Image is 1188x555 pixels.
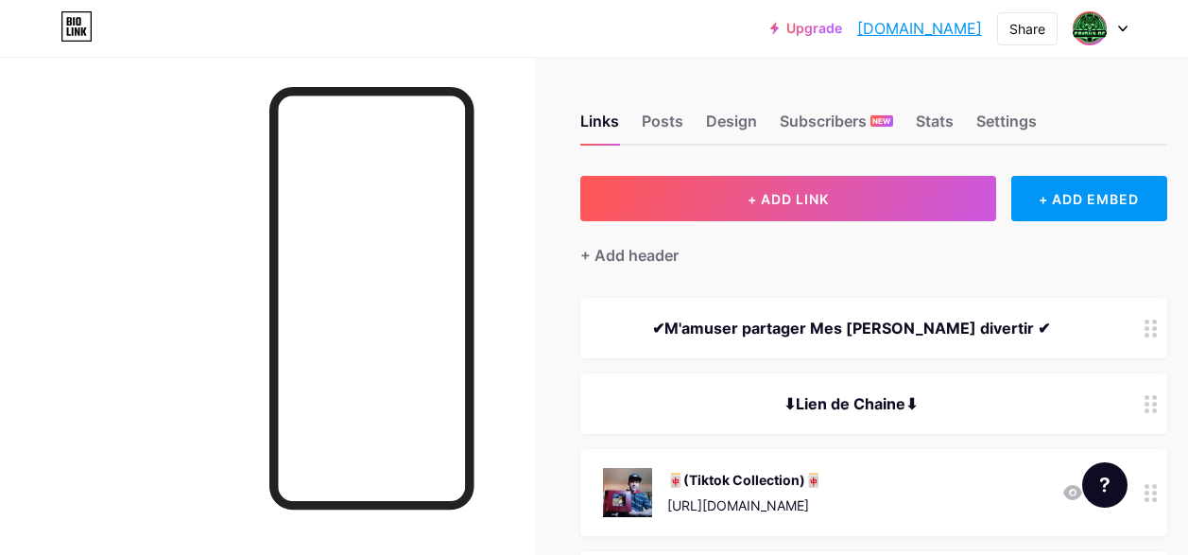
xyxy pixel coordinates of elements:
div: ⬇Lien de Chaine⬇ [603,392,1099,415]
div: 1 [1061,481,1099,504]
div: ✔M'amuser partager Mes [PERSON_NAME] divertir ✔ [603,317,1099,339]
div: Share [1009,19,1045,39]
div: [URL][DOMAIN_NAME] [667,495,821,515]
div: Posts [642,110,683,144]
div: + ADD EMBED [1011,176,1167,221]
div: Settings [976,110,1037,144]
div: Subscribers [780,110,893,144]
img: friskyqccollector [1072,10,1108,46]
div: Links [580,110,619,144]
div: Design [706,110,757,144]
img: 🀄(Tiktok Collection)🀄 [603,468,652,517]
span: NEW [872,115,890,127]
a: [DOMAIN_NAME] [857,17,982,40]
div: Stats [916,110,954,144]
div: + Add header [580,244,679,267]
button: + ADD LINK [580,176,996,221]
span: + ADD LINK [748,191,829,207]
a: Upgrade [770,21,842,36]
div: 🀄(Tiktok Collection)🀄 [667,470,821,490]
